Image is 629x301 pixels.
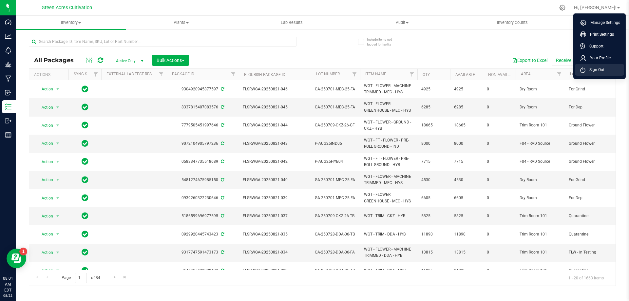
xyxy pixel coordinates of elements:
[7,249,26,268] iframe: Resource center
[421,268,446,274] span: 11835
[421,213,446,219] span: 5825
[272,20,312,26] span: Lab Results
[421,122,446,128] span: 18665
[569,104,610,110] span: For Dep
[585,66,604,73] span: Sign Out
[166,159,240,165] div: 0583347735518689
[5,89,11,96] inline-svg: Inbound
[487,268,512,274] span: 0
[36,121,53,130] span: Action
[16,16,126,29] a: Inventory
[56,273,105,283] span: Page of 84
[82,248,88,257] span: In Sync
[5,103,11,110] inline-svg: Inventory
[82,139,88,148] span: In Sync
[586,55,611,61] span: Your Profile
[243,141,307,147] span: FLSRWGA-20250821-043
[569,141,610,147] span: Ground Flower
[421,231,446,237] span: 11890
[487,177,512,183] span: 0
[54,103,62,112] span: select
[569,159,610,165] span: Ground Flower
[569,213,610,219] span: Quarantine
[364,83,413,95] span: WGT - FLOWER - MACHINE TRIMMED - MEC - HYS
[166,268,240,274] div: 7146417431909433
[152,55,189,66] button: Bulk Actions
[520,177,561,183] span: Dry Room
[315,141,356,147] span: P-AUG25IND05
[166,141,240,147] div: 9072104905797236
[54,266,62,275] span: select
[315,177,356,183] span: GA-250701-MEC-25-FA
[34,57,80,64] span: All Packages
[520,86,561,92] span: Dry Room
[421,141,446,147] span: 8000
[575,64,624,76] li: Sign Out
[563,273,609,283] span: 1 - 20 of 1663 items
[120,273,130,282] a: Go to the last page
[421,249,446,255] span: 13815
[243,122,307,128] span: FLSRWGA-20250821-044
[82,266,88,275] span: In Sync
[457,16,568,29] a: Inventory Counts
[315,122,356,128] span: GA-250709-CKZ-26-GF
[82,193,88,202] span: In Sync
[82,103,88,112] span: In Sync
[454,231,479,237] span: 11890
[569,231,610,237] span: Quarantine
[364,231,413,237] span: WGT - TRIM - DDA - HYB
[54,230,62,239] span: select
[520,249,561,255] span: Trim Room 101
[220,123,224,127] span: Sync from Compliance System
[36,194,53,203] span: Action
[569,86,610,92] span: For Grind
[569,268,610,274] span: Quarantine
[5,47,11,54] inline-svg: Monitoring
[36,103,53,112] span: Action
[166,122,240,128] div: 7779505451997646
[520,231,561,237] span: Trim Room 101
[166,231,240,237] div: 0929920445743423
[220,250,224,254] span: Sync from Compliance System
[82,175,88,184] span: In Sync
[126,16,237,29] a: Plants
[220,159,224,164] span: Sync from Compliance System
[364,246,413,259] span: WGT - FLOWER - MACHINE TRIMMED - DDA - HYB
[421,159,446,165] span: 7715
[54,157,62,166] span: select
[126,20,236,26] span: Plants
[347,16,457,29] a: Audit
[166,195,240,201] div: 0939260322230646
[520,141,561,147] span: F04 - RAD Source
[569,122,610,128] span: Ground Flower
[42,5,92,10] span: Green Acres Cultivation
[552,55,606,66] button: Receive Non-Cannabis
[243,231,307,237] span: FLSRWGA-20250821-035
[220,196,224,200] span: Sync from Compliance System
[82,121,88,130] span: In Sync
[220,87,224,91] span: Sync from Compliance System
[3,275,13,293] p: 08:01 AM EDT
[585,43,603,49] span: Support
[364,156,413,168] span: WGT - FT - FLOWER - PRE-ROLL GROUND - HYB
[243,195,307,201] span: FLSRWGA-20250821-039
[315,249,356,255] span: GA-250728-DDA-06-FA
[520,195,561,201] span: Dry Room
[75,273,87,283] input: 1
[54,175,62,184] span: select
[454,195,479,201] span: 6605
[82,211,88,220] span: In Sync
[455,72,475,77] a: Available
[364,174,413,186] span: WGT - FLOWER - MACHINE TRIMMED - MEC - HYS
[5,19,11,26] inline-svg: Dashboard
[487,231,512,237] span: 0
[407,69,417,80] a: Filter
[5,118,11,124] inline-svg: Outbound
[454,122,479,128] span: 18665
[364,192,413,204] span: WGT - FLOWER GREENHOUSE - MEC - HYS
[157,58,184,63] span: Bulk Actions
[220,105,224,109] span: Sync from Compliance System
[166,104,240,110] div: 8337815407083576
[5,61,11,68] inline-svg: Grow
[220,178,224,182] span: Sync from Compliance System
